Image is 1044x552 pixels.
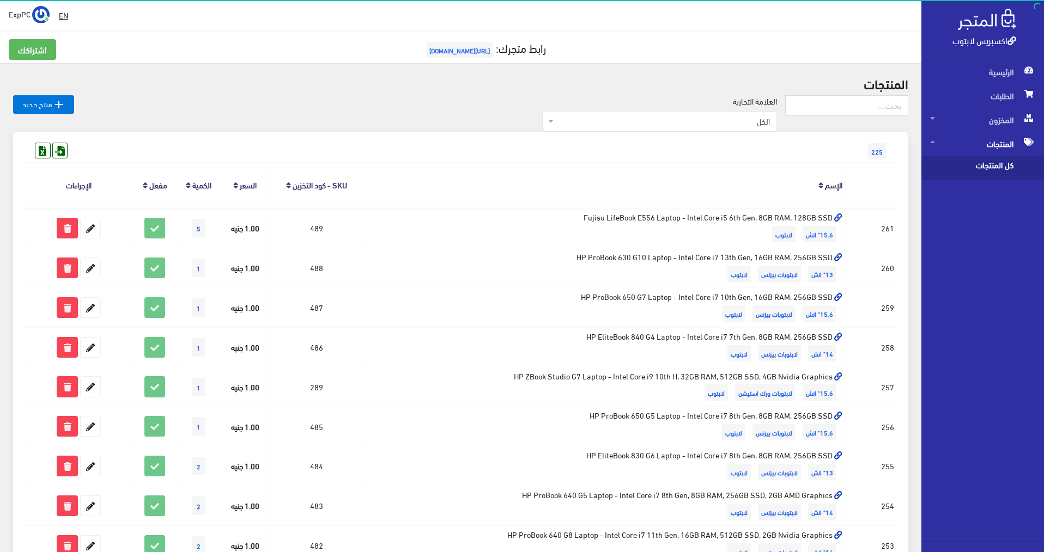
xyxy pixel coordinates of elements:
span: لابتوبات ورك استيشن [735,384,796,401]
td: Fujisu LifeBook E556 Laptop - Intel Core i5 6th Gen, 8GB RAM, 128GB SSD [364,208,846,248]
span: 1 [192,338,205,357]
input: بحث... [785,95,908,116]
a: كل المنتجات [921,156,1044,180]
td: 1.00 جنيه [221,486,270,526]
span: 2 [192,457,205,475]
td: 1.00 جنيه [221,407,270,446]
td: HP ProBook 630 G10 Laptop - Intel Core i7 13th Gen, 16GB RAM, 256GB SSD [364,248,846,288]
u: EN [59,8,68,22]
td: 289 [269,367,364,407]
td: 487 [269,287,364,327]
td: 258 [878,327,897,367]
span: 5 [192,219,205,237]
span: الكل [542,111,777,132]
span: لابتوب [727,464,751,480]
td: HP ZBook Studio G7 Laptop - Intel Core i9 10th H, 32GB RAM, 512GB SSD, 4GB Nvidia Graphics [364,367,846,407]
td: 1.00 جنيه [221,327,270,367]
i:  [52,98,65,111]
td: 259 [878,287,897,327]
td: 483 [269,486,364,526]
td: 1.00 جنيه [221,446,270,486]
span: لابتوبات بيزنس [758,464,801,480]
a: SKU - كود التخزين [293,177,347,192]
a: مفعل [149,177,167,192]
span: لابتوب [722,305,745,322]
span: الرئيسية [930,60,1035,84]
span: 2 [192,496,205,515]
a: اكسبريس لابتوب [952,32,1016,48]
span: لابتوب [727,504,751,520]
td: 486 [269,327,364,367]
td: 261 [878,208,897,248]
span: الكل [556,116,770,127]
a: رابط متجرك:[URL][DOMAIN_NAME] [423,38,546,58]
a: المخزون [921,108,1044,132]
span: 14" انش [808,504,836,520]
a: EN [54,5,72,25]
span: [URL][DOMAIN_NAME] [426,42,493,58]
td: 255 [878,446,897,486]
span: 1 [192,417,205,436]
h2: المنتجات [13,76,908,90]
span: 13" انش [808,266,836,282]
td: 1.00 جنيه [221,287,270,327]
span: 225 [868,143,886,160]
span: لابتوب [772,226,796,242]
span: ExpPC [9,7,31,21]
span: كل المنتجات [930,156,1013,180]
a: الرئيسية [921,60,1044,84]
span: لابتوبات بيزنس [758,504,801,520]
span: لابتوبات بيزنس [752,305,796,322]
td: 484 [269,446,364,486]
a: الكمية [192,177,211,192]
span: 15.6" انش [803,305,836,322]
td: 488 [269,248,364,288]
span: لابتوبات بيزنس [752,424,796,440]
span: لابتوبات بيزنس [758,345,801,361]
img: ... [32,6,50,23]
a: ... ExpPC [9,5,50,23]
span: 1 [192,259,205,277]
td: HP EliteBook 830 G6 Laptop - Intel Core i7 8th Gen, 8GB RAM, 256GB SSD [364,446,846,486]
a: اشتراكك [9,39,56,60]
td: HP ProBook 650 G5 Laptop - Intel Core i7 8th Gen, 8GB RAM, 256GB SSD [364,407,846,446]
span: 14" انش [808,345,836,361]
td: 256 [878,407,897,446]
span: لابتوب [705,384,728,401]
th: الإجراءات [25,163,133,208]
a: الطلبات [921,84,1044,108]
span: لابتوب [727,345,751,361]
img: . [958,9,1016,30]
span: الطلبات [930,84,1035,108]
span: 15.6" انش [803,384,836,401]
td: HP EliteBook 840 G4 Laptop - Intel Core i7 7th Gen, 8GB RAM, 256GB SSD [364,327,846,367]
td: HP ProBook 640 G5 Laptop - Intel Core i7 8th Gen, 8GB RAM, 256GB SSD, 2GB AMD Graphics [364,486,846,526]
span: لابتوبات بيزنس [758,266,801,282]
td: 254 [878,486,897,526]
td: 485 [269,407,364,446]
td: HP ProBook 650 G7 Laptop - Intel Core i7 10th Gen, 16GB RAM, 256GB SSD [364,287,846,327]
span: 15.6" انش [803,424,836,440]
a: السعر [240,177,257,192]
span: المنتجات [930,132,1035,156]
span: لابتوب [722,424,745,440]
span: 1 [192,298,205,317]
td: 489 [269,208,364,248]
a: الإسم [825,177,842,192]
a: منتج جديد [13,95,74,114]
label: العلامة التجارية [733,95,777,107]
td: 1.00 جنيه [221,208,270,248]
a: المنتجات [921,132,1044,156]
td: 1.00 جنيه [221,248,270,288]
span: المخزون [930,108,1035,132]
td: 1.00 جنيه [221,367,270,407]
iframe: Drift Widget Chat Controller [13,477,54,519]
span: 13" انش [808,464,836,480]
span: 15.6" انش [803,226,836,242]
td: 260 [878,248,897,288]
td: 257 [878,367,897,407]
span: لابتوب [727,266,751,282]
span: 1 [192,378,205,396]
